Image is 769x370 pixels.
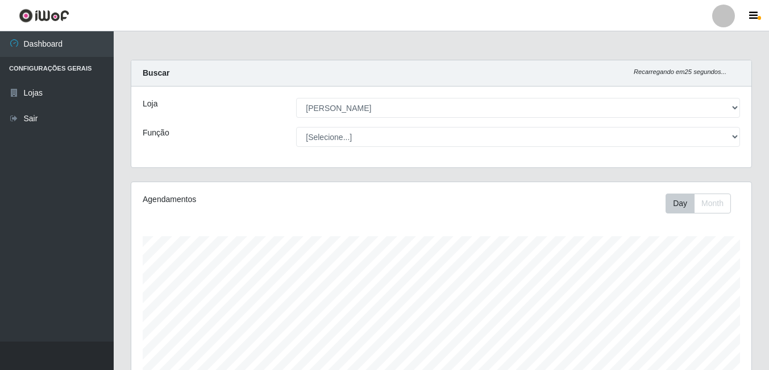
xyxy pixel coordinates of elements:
[143,68,169,77] strong: Buscar
[666,194,740,213] div: Toolbar with button groups
[666,194,731,213] div: First group
[143,98,157,110] label: Loja
[666,194,695,213] button: Day
[143,127,169,139] label: Função
[634,68,726,75] i: Recarregando em 25 segundos...
[694,194,731,213] button: Month
[19,9,69,23] img: CoreUI Logo
[143,194,381,205] div: Agendamentos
